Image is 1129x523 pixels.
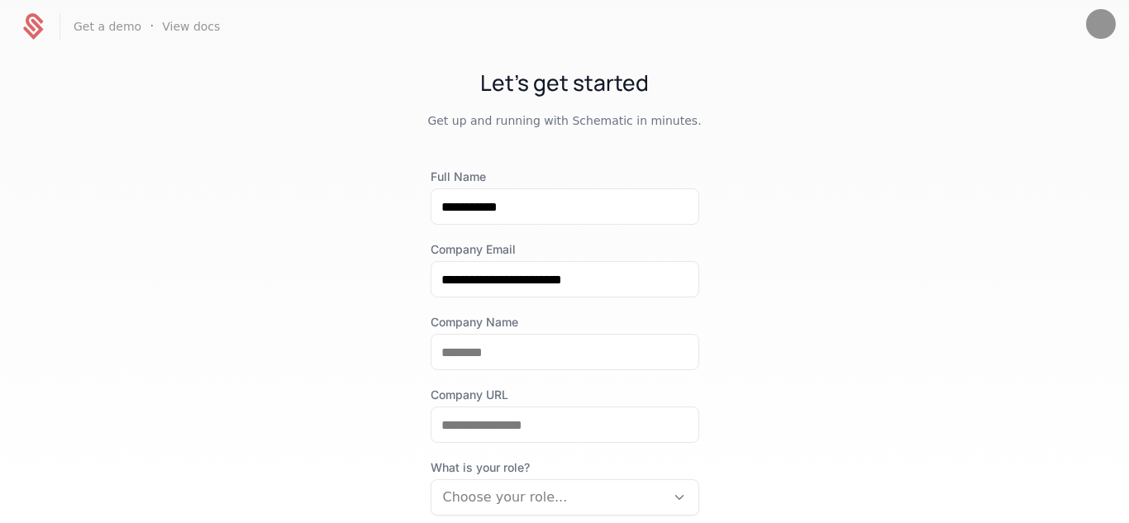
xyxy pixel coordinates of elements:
[431,314,699,330] label: Company Name
[431,459,699,476] span: What is your role?
[431,387,699,403] label: Company URL
[74,18,141,35] a: Get a demo
[431,169,699,185] label: Full Name
[431,241,699,258] label: Company Email
[162,18,220,35] a: View docs
[150,17,154,36] span: ·
[1086,9,1116,39] img: Spécial one
[1086,9,1116,39] button: Open user button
